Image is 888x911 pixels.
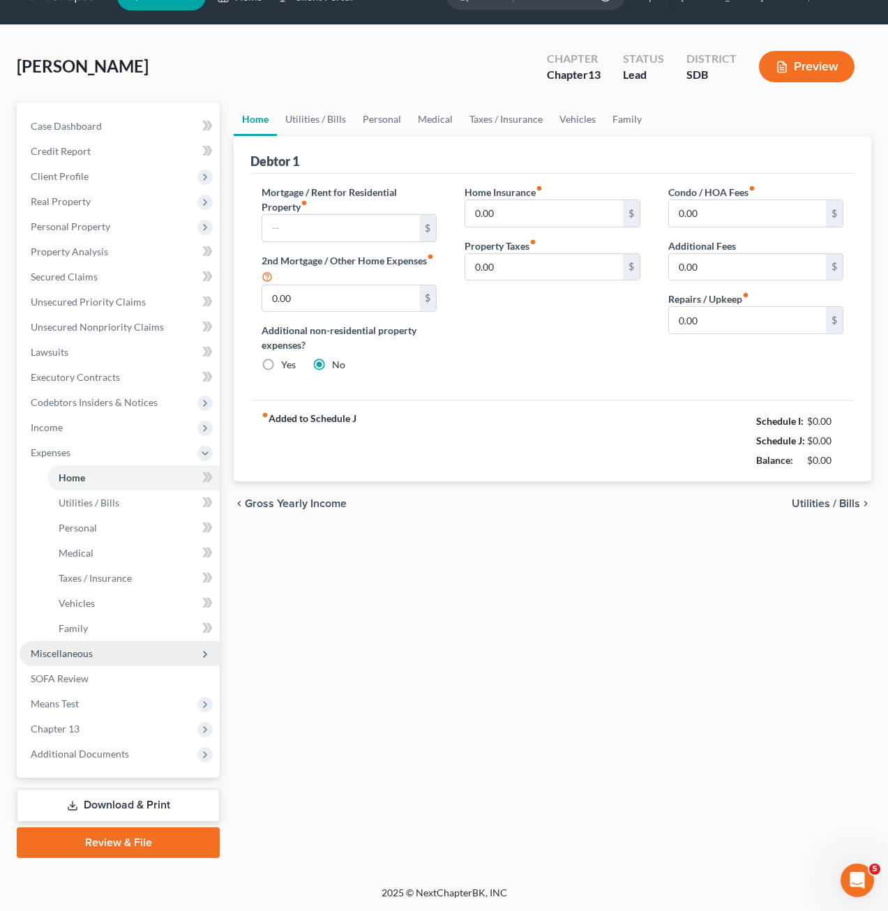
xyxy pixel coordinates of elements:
[623,254,640,280] div: $
[31,672,89,684] span: SOFA Review
[465,185,543,199] label: Home Insurance
[20,315,220,340] a: Unsecured Nonpriority Claims
[465,254,622,280] input: --
[59,547,93,559] span: Medical
[31,296,146,308] span: Unsecured Priority Claims
[807,434,844,448] div: $0.00
[668,185,755,199] label: Condo / HOA Fees
[748,185,755,192] i: fiber_manual_record
[59,522,97,534] span: Personal
[31,246,108,257] span: Property Analysis
[47,566,220,591] a: Taxes / Insurance
[756,435,805,446] strong: Schedule J:
[262,185,437,214] label: Mortgage / Rent for Residential Property
[262,253,437,285] label: 2nd Mortgage / Other Home Expenses
[20,365,220,390] a: Executory Contracts
[59,622,88,634] span: Family
[31,346,68,358] span: Lawsuits
[262,285,419,312] input: --
[427,253,434,260] i: fiber_manual_record
[354,103,409,136] a: Personal
[807,414,844,428] div: $0.00
[31,321,164,333] span: Unsecured Nonpriority Claims
[59,597,95,609] span: Vehicles
[465,239,536,253] label: Property Taxes
[420,215,437,241] div: $
[20,264,220,289] a: Secured Claims
[59,497,119,509] span: Utilities / Bills
[31,170,89,182] span: Client Profile
[234,103,277,136] a: Home
[250,153,299,170] div: Debtor 1
[420,285,437,312] div: $
[826,307,843,333] div: $
[234,498,347,509] button: chevron_left Gross Yearly Income
[826,254,843,280] div: $
[860,498,871,509] i: chevron_right
[551,103,604,136] a: Vehicles
[669,307,826,333] input: --
[277,103,354,136] a: Utilities / Bills
[245,498,347,509] span: Gross Yearly Income
[47,515,220,541] a: Personal
[807,453,844,467] div: $0.00
[47,541,220,566] a: Medical
[59,472,85,483] span: Home
[536,185,543,192] i: fiber_manual_record
[465,200,622,227] input: --
[262,215,419,241] input: --
[409,103,461,136] a: Medical
[332,358,345,372] label: No
[20,239,220,264] a: Property Analysis
[623,51,664,67] div: Status
[59,572,132,584] span: Taxes / Insurance
[668,239,736,253] label: Additional Fees
[759,51,855,82] button: Preview
[742,292,749,299] i: fiber_manual_record
[756,454,793,466] strong: Balance:
[756,415,804,427] strong: Schedule I:
[31,371,120,383] span: Executory Contracts
[604,103,650,136] a: Family
[31,271,98,283] span: Secured Claims
[792,498,871,509] button: Utilities / Bills chevron_right
[17,56,149,76] span: [PERSON_NAME]
[529,239,536,246] i: fiber_manual_record
[669,254,826,280] input: --
[31,446,70,458] span: Expenses
[301,199,308,206] i: fiber_manual_record
[547,51,601,67] div: Chapter
[792,498,860,509] span: Utilities / Bills
[20,340,220,365] a: Lawsuits
[262,412,356,470] strong: Added to Schedule J
[31,145,91,157] span: Credit Report
[262,323,437,352] label: Additional non-residential property expenses?
[31,220,110,232] span: Personal Property
[31,723,80,735] span: Chapter 13
[31,647,93,659] span: Miscellaneous
[31,396,158,408] span: Codebtors Insiders & Notices
[686,51,737,67] div: District
[47,886,842,911] div: 2025 © NextChapterBK, INC
[623,200,640,227] div: $
[686,67,737,83] div: SDB
[20,289,220,315] a: Unsecured Priority Claims
[588,68,601,81] span: 13
[262,412,269,419] i: fiber_manual_record
[47,616,220,641] a: Family
[547,67,601,83] div: Chapter
[669,200,826,227] input: --
[31,195,91,207] span: Real Property
[47,490,220,515] a: Utilities / Bills
[20,666,220,691] a: SOFA Review
[826,200,843,227] div: $
[841,864,874,897] iframe: Intercom live chat
[31,698,79,709] span: Means Test
[17,789,220,822] a: Download & Print
[20,114,220,139] a: Case Dashboard
[31,748,129,760] span: Additional Documents
[31,421,63,433] span: Income
[20,139,220,164] a: Credit Report
[234,498,245,509] i: chevron_left
[281,358,296,372] label: Yes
